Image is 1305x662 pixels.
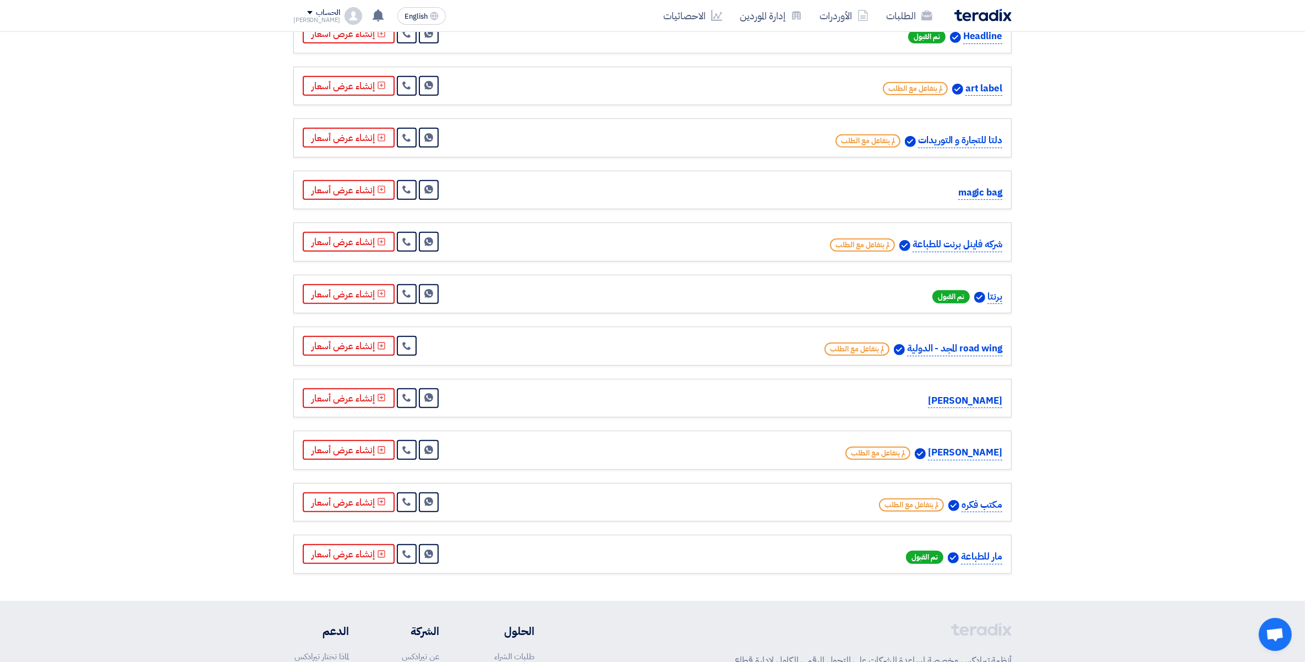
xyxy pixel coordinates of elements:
[303,76,395,96] button: إنشاء عرض أسعار
[961,550,1002,565] p: مار للطباعة
[883,82,948,95] span: لم يتفاعل مع الطلب
[905,136,916,147] img: Verified Account
[293,17,340,23] div: [PERSON_NAME]
[303,180,395,200] button: إنشاء عرض أسعار
[907,341,1002,356] p: road wing المجد - الدولية
[894,344,905,355] img: Verified Account
[899,240,910,251] img: Verified Account
[906,551,943,564] span: تم القبول
[654,3,731,29] a: الاحصائيات
[877,3,941,29] a: الطلبات
[303,232,395,252] button: إنشاء عرض أسعار
[974,292,985,303] img: Verified Account
[472,623,534,639] li: الحلول
[303,128,395,148] button: إنشاء عرض أسعار
[345,7,362,25] img: profile_test.png
[963,29,1002,44] p: Headline
[382,623,439,639] li: الشركة
[954,9,1012,21] img: Teradix logo
[731,3,811,29] a: إدارة الموردين
[825,343,889,356] span: لم يتفاعل مع الطلب
[397,7,446,25] button: English
[811,3,877,29] a: الأوردرات
[987,290,1002,305] p: برنتا
[928,446,1002,460] p: [PERSON_NAME]
[293,623,349,639] li: الدعم
[303,440,395,460] button: إنشاء عرض أسعار
[962,498,1002,513] p: مكتب فكره
[303,284,395,304] button: إنشاء عرض أسعار
[303,24,395,44] button: إنشاء عرض أسعار
[918,133,1002,148] p: دلتا للتجارة و التوريدات
[303,544,395,564] button: إنشاء عرض أسعار
[405,13,428,20] span: English
[1259,618,1292,651] div: Open chat
[913,237,1002,252] p: شركه فاينل برنت للطباعة
[303,492,395,512] button: إنشاء عرض أسعار
[958,186,1002,200] p: magic bag
[830,238,895,252] span: لم يتفاعل مع الطلب
[836,134,900,148] span: لم يتفاعل مع الطلب
[950,32,961,43] img: Verified Account
[303,336,395,356] button: إنشاء عرض أسعار
[948,552,959,563] img: Verified Account
[948,500,959,511] img: Verified Account
[952,84,963,95] img: Verified Account
[965,82,1002,96] p: art label
[915,448,926,459] img: Verified Account
[879,498,944,512] span: لم يتفاعل مع الطلب
[908,30,946,44] span: تم القبول
[932,290,970,303] span: تم القبول
[845,447,910,460] span: لم يتفاعل مع الطلب
[928,394,1002,409] p: [PERSON_NAME]
[316,8,340,18] div: الحساب
[303,388,395,408] button: إنشاء عرض أسعار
